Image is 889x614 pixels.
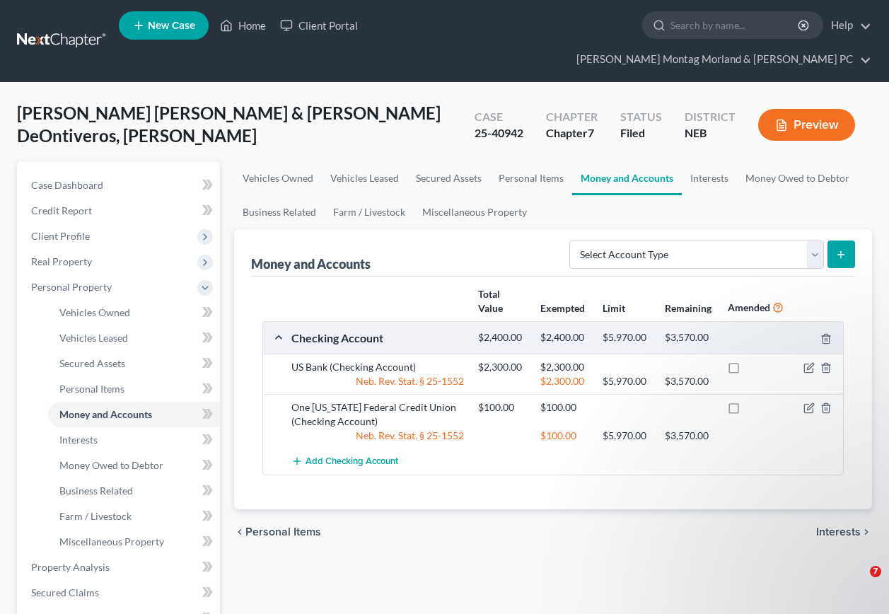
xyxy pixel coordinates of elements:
a: Secured Claims [20,580,220,606]
div: NEB [685,125,736,141]
input: Search by name... [670,12,800,38]
span: Case Dashboard [31,179,103,191]
button: Add Checking Account [291,448,398,475]
span: Secured Assets [59,357,125,369]
a: Business Related [234,195,325,229]
a: Farm / Livestock [325,195,414,229]
a: Secured Assets [48,351,220,376]
div: $5,970.00 [595,374,658,388]
div: District [685,109,736,125]
strong: Total Value [478,288,503,314]
a: Interests [682,161,737,195]
a: Money and Accounts [48,402,220,427]
div: 25-40942 [475,125,523,141]
a: Vehicles Leased [322,161,407,195]
div: $3,570.00 [658,374,720,388]
span: [PERSON_NAME] [PERSON_NAME] & [PERSON_NAME] DeOntiveros, [PERSON_NAME] [17,103,441,146]
span: Vehicles Leased [59,332,128,344]
a: Miscellaneous Property [414,195,535,229]
span: Personal Items [59,383,124,395]
a: Miscellaneous Property [48,529,220,555]
span: Money and Accounts [59,408,152,420]
strong: Amended [728,301,770,313]
a: Personal Items [48,376,220,402]
div: One [US_STATE] Federal Credit Union (Checking Account) [284,400,471,429]
div: $2,300.00 [533,374,595,388]
div: $100.00 [471,400,533,415]
div: Filed [620,125,662,141]
a: Vehicles Leased [48,325,220,351]
a: Home [213,13,273,38]
a: Vehicles Owned [48,300,220,325]
a: Money and Accounts [572,161,682,195]
iframe: Intercom live chat [841,566,875,600]
a: Vehicles Owned [234,161,322,195]
a: Credit Report [20,198,220,224]
div: $100.00 [533,429,595,443]
span: Personal Property [31,281,112,293]
span: Secured Claims [31,586,99,598]
span: Business Related [59,485,133,497]
i: chevron_left [234,526,245,538]
a: Interests [48,427,220,453]
a: Money Owed to Debtor [48,453,220,478]
div: $100.00 [533,400,595,415]
div: $2,300.00 [533,360,595,374]
span: Client Profile [31,230,90,242]
a: Business Related [48,478,220,504]
a: Help [824,13,871,38]
div: Case [475,109,523,125]
span: Personal Items [245,526,321,538]
span: Farm / Livestock [59,510,132,522]
a: Money Owed to Debtor [737,161,858,195]
a: Case Dashboard [20,173,220,198]
span: Property Analysis [31,561,110,573]
div: $2,400.00 [533,331,595,344]
button: chevron_left Personal Items [234,526,321,538]
a: Farm / Livestock [48,504,220,529]
a: Secured Assets [407,161,490,195]
a: Personal Items [490,161,572,195]
div: Neb. Rev. Stat. § 25-1552 [284,374,471,388]
span: 7 [588,126,594,139]
span: Vehicles Owned [59,306,130,318]
div: Money and Accounts [251,255,371,272]
div: $3,570.00 [658,331,720,344]
span: Money Owed to Debtor [59,459,163,471]
a: Property Analysis [20,555,220,580]
span: Add Checking Account [306,456,398,468]
div: Chapter [546,125,598,141]
span: Credit Report [31,204,92,216]
div: Status [620,109,662,125]
div: Neb. Rev. Stat. § 25-1552 [284,429,471,443]
div: Checking Account [284,330,471,345]
span: New Case [148,21,195,31]
span: 7 [870,566,881,577]
span: Interests [59,434,98,446]
strong: Limit [603,302,625,314]
strong: Exempted [540,302,585,314]
a: [PERSON_NAME] Montag Morland & [PERSON_NAME] PC [569,47,871,72]
span: Miscellaneous Property [59,535,164,548]
div: US Bank (Checking Account) [284,360,471,374]
div: $5,970.00 [595,331,658,344]
span: Real Property [31,255,92,267]
div: $5,970.00 [595,429,658,443]
a: Client Portal [273,13,365,38]
div: $2,400.00 [471,331,533,344]
strong: Remaining [665,302,711,314]
div: $3,570.00 [658,429,720,443]
div: Chapter [546,109,598,125]
div: $2,300.00 [471,360,533,374]
button: Preview [758,109,855,141]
